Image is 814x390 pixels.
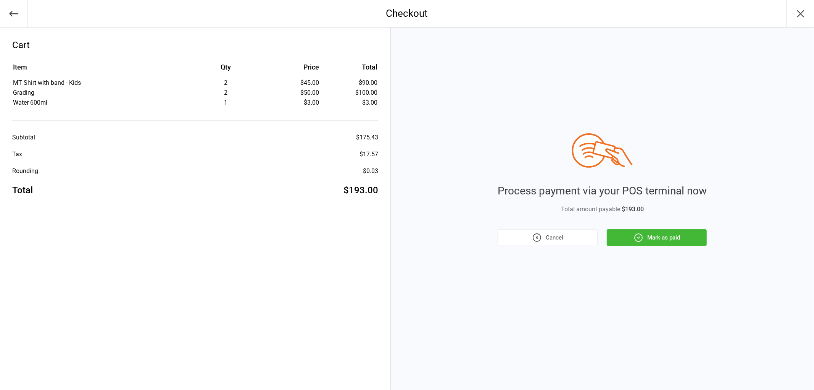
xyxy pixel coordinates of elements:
div: Process payment via your POS terminal now [498,183,707,199]
div: Subtotal [12,133,35,142]
div: $17.57 [359,150,378,159]
div: 1 [183,98,268,107]
div: 2 [183,88,268,97]
th: Qty [183,62,268,78]
button: Mark as paid [607,229,707,246]
div: Total [12,183,33,197]
div: $193.00 [343,183,378,197]
div: Cart [12,38,378,52]
td: $100.00 [322,88,377,97]
span: Grading [13,89,34,96]
div: $0.03 [363,167,378,176]
div: 2 [183,78,268,87]
div: Tax [12,150,22,159]
th: Item [13,62,182,78]
th: Total [322,62,377,78]
div: $3.00 [269,98,319,107]
div: Price [269,62,319,72]
td: $90.00 [322,78,377,87]
span: $193.00 [622,206,644,213]
button: Cancel [498,229,598,246]
div: $45.00 [269,78,319,87]
div: $50.00 [269,88,319,97]
div: Rounding [12,167,38,176]
span: Water 600ml [13,99,47,106]
div: Total amount payable [498,205,707,214]
td: $3.00 [322,98,377,107]
span: MT Shirt with band - Kids [13,79,81,86]
div: $175.43 [356,133,378,142]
